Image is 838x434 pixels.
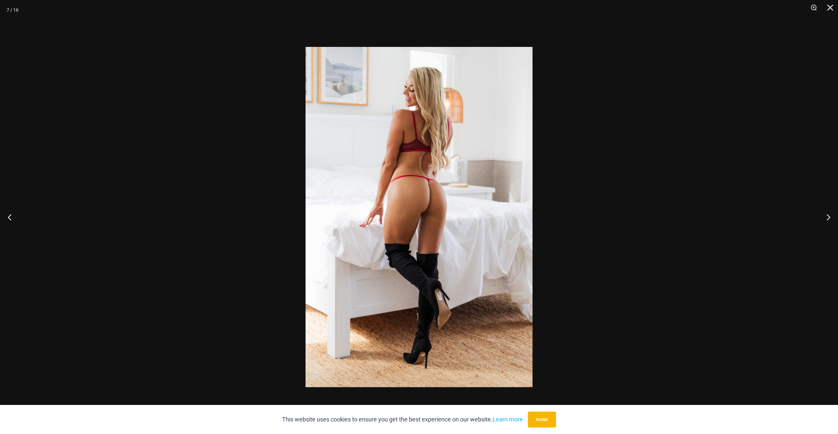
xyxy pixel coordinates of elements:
[492,416,523,423] a: Learn more
[282,415,523,424] p: This website uses cookies to ensure you get the best experience on our website.
[7,5,18,15] div: 7 / 16
[306,47,532,387] img: Guilty Pleasures Red 1045 Bra 689 Micro 03
[813,200,838,234] button: Next
[528,412,556,427] button: Accept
